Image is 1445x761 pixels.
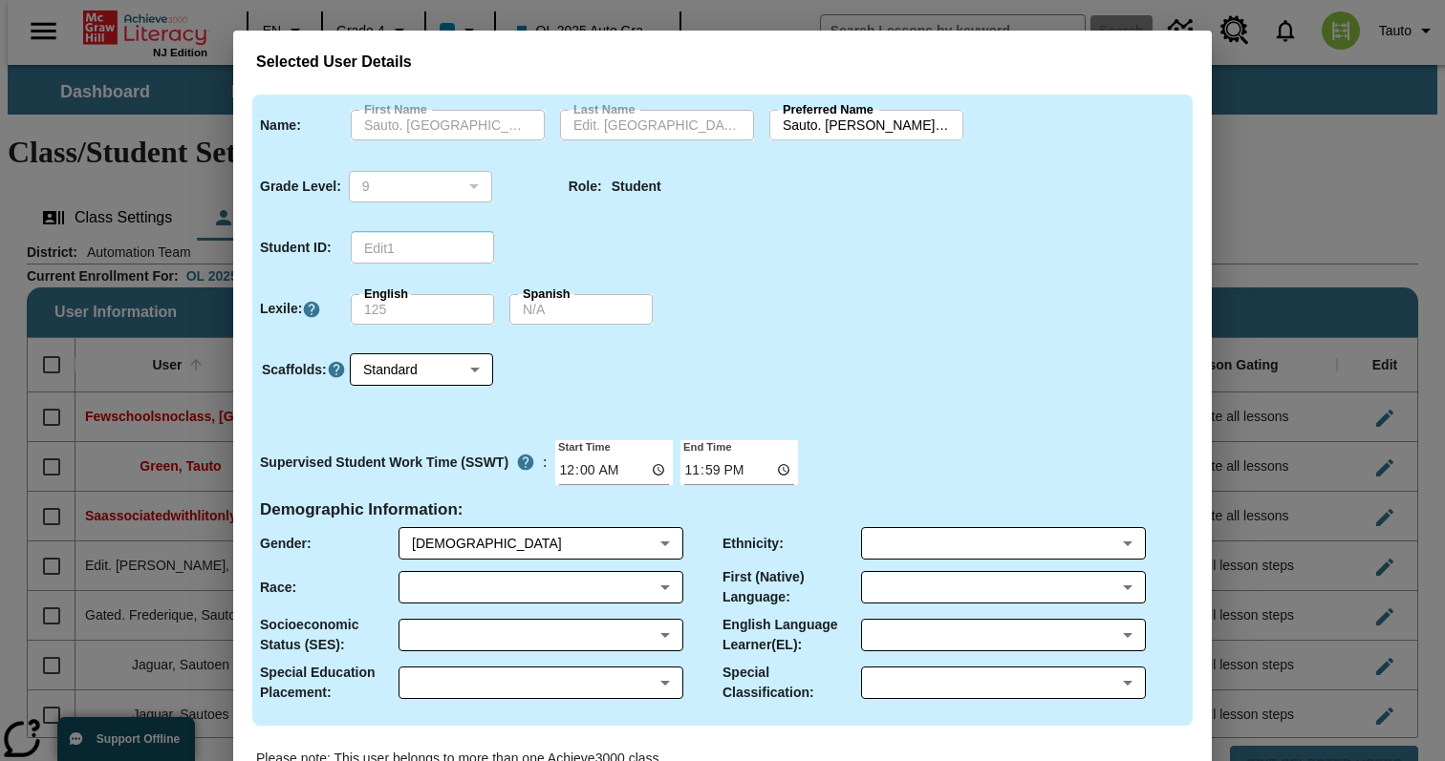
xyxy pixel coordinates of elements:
h3: Selected User Details [256,53,1189,72]
div: Male [412,534,653,553]
p: Special Classification : [722,663,861,703]
p: Ethnicity : [722,534,784,554]
p: Gender : [260,534,312,554]
label: First Name [364,101,427,118]
div: Scaffolds [350,354,493,386]
a: Click here to know more about Lexiles, Will open in new tab [302,300,321,319]
p: Student ID : [260,238,332,258]
label: Last Name [573,101,635,118]
label: Start Time [555,438,611,454]
label: Preferred Name [783,101,873,118]
p: Race : [260,578,296,598]
button: Supervised Student Work Time is the timeframe when students can take LevelSet and when lessons ar... [508,445,543,479]
div: : [260,445,548,479]
p: Lexile : [260,299,302,319]
button: Click here to know more about Scaffolds [327,360,346,380]
p: Grade Level : [260,177,341,197]
div: Student ID [351,233,494,264]
div: Grade Level [349,171,492,202]
p: First (Native) Language : [722,567,861,607]
p: Student [612,177,661,197]
div: Standard [350,354,493,386]
label: End Time [680,438,731,454]
p: Supervised Student Work Time (SSWT) [260,453,508,473]
p: Scaffolds : [262,360,327,380]
h4: Demographic Information : [260,500,464,520]
p: Name : [260,116,301,136]
p: Socioeconomic Status (SES) : [260,615,399,655]
label: Spanish [523,285,571,303]
p: Special Education Placement : [260,663,399,703]
p: Role : [569,177,602,197]
label: English [364,285,408,303]
div: 9 [349,171,492,202]
p: English Language Learner(EL) : [722,615,861,655]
